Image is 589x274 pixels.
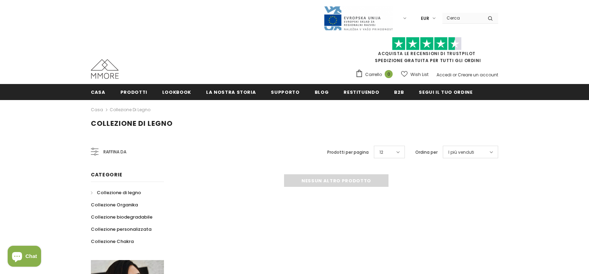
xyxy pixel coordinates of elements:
span: B2B [394,89,404,96]
span: Casa [91,89,105,96]
span: 0 [385,70,393,78]
a: Collezione biodegradabile [91,211,152,223]
span: Collezione personalizzata [91,226,151,233]
a: Creare un account [458,72,498,78]
a: Collezione personalizzata [91,223,151,235]
span: Raffina da [103,148,126,156]
a: Blog [315,84,329,100]
span: supporto [271,89,299,96]
span: SPEDIZIONE GRATUITA PER TUTTI GLI ORDINI [355,40,498,63]
span: EUR [421,15,429,22]
a: Accedi [437,72,451,78]
img: Javni Razpis [323,6,393,31]
span: Prodotti [120,89,147,96]
span: I più venduti [448,149,474,156]
a: Collezione di legno [110,107,150,113]
span: Restituendo [344,89,379,96]
a: Restituendo [344,84,379,100]
label: Ordina per [415,149,438,156]
label: Prodotti per pagina [327,149,369,156]
a: Casa [91,106,103,114]
span: La nostra storia [206,89,256,96]
span: Collezione Organika [91,201,138,208]
span: Collezione di legno [91,119,173,128]
a: Collezione di legno [91,187,141,199]
span: Collezione biodegradabile [91,214,152,220]
a: supporto [271,84,299,100]
span: Carrello [365,71,382,78]
span: Collezione Chakra [91,238,134,245]
a: Prodotti [120,84,147,100]
span: Blog [315,89,329,96]
span: Lookbook [162,89,191,96]
span: Segui il tuo ordine [419,89,472,96]
a: Acquista le recensioni di TrustPilot [378,51,476,56]
a: Javni Razpis [323,15,393,21]
a: Carrello 0 [355,69,396,80]
img: Fidati di Pilot Stars [392,37,462,51]
span: Wish List [410,71,429,78]
span: Collezione di legno [97,189,141,196]
a: Casa [91,84,105,100]
a: Wish List [401,68,429,81]
span: Categorie [91,171,122,178]
span: 12 [379,149,383,156]
a: Collezione Chakra [91,235,134,248]
img: Casi MMORE [91,59,119,79]
inbox-online-store-chat: Shopify online store chat [6,246,43,268]
input: Search Site [442,13,482,23]
a: La nostra storia [206,84,256,100]
a: B2B [394,84,404,100]
a: Segui il tuo ordine [419,84,472,100]
a: Collezione Organika [91,199,138,211]
a: Lookbook [162,84,191,100]
span: or [453,72,457,78]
